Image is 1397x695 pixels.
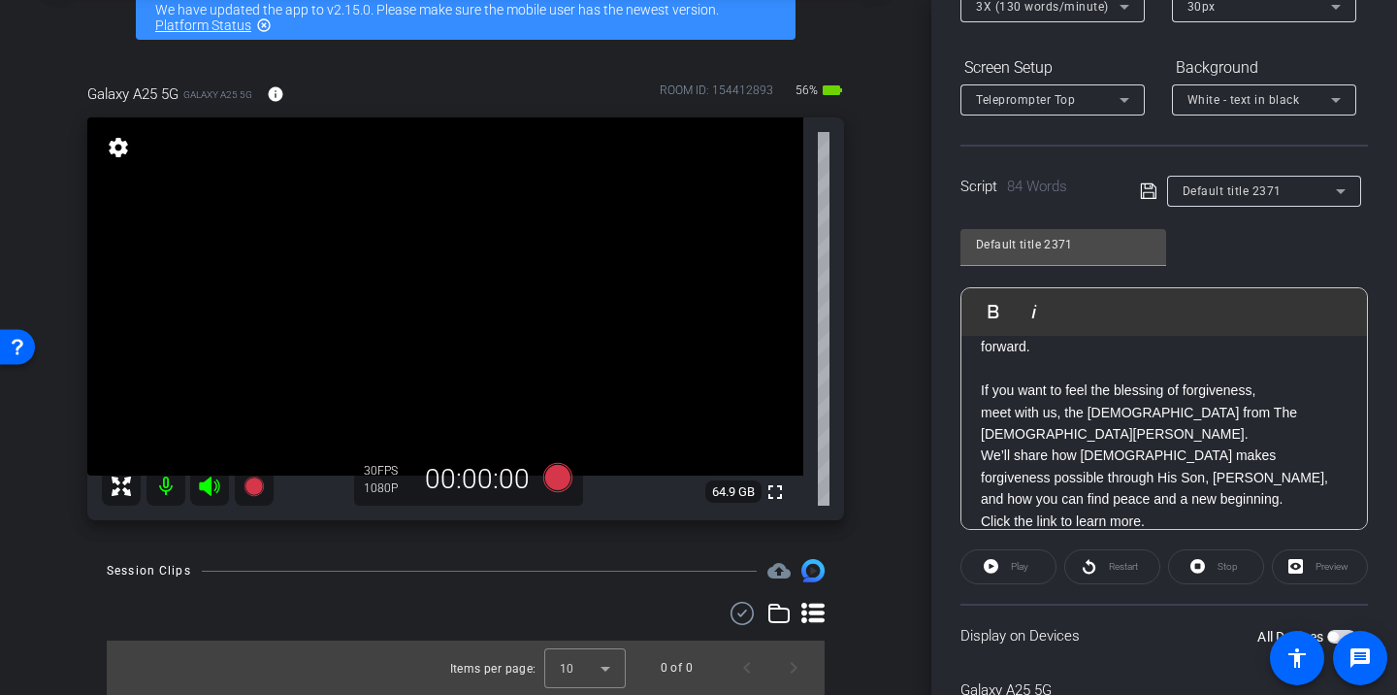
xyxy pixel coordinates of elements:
mat-icon: highlight_off [256,17,272,33]
button: Previous page [724,645,770,691]
div: Items per page: [450,659,536,678]
span: White - text in black [1187,93,1300,107]
button: Bold (⌘B) [975,292,1012,331]
mat-icon: cloud_upload [767,559,791,582]
span: 56% [793,75,821,106]
span: Teleprompter Top [976,93,1075,107]
div: Background [1172,51,1356,84]
mat-icon: fullscreen [763,480,787,504]
span: Default title 2371 [1183,184,1282,198]
mat-icon: settings [105,136,132,159]
div: ROOM ID: 154412893 [660,82,773,110]
mat-icon: battery_std [821,79,844,102]
a: Platform Status [155,17,251,33]
mat-icon: message [1348,646,1372,670]
div: 00:00:00 [412,463,542,496]
div: Script [960,176,1113,198]
span: 84 Words [1007,178,1067,195]
div: 0 of 0 [661,658,693,678]
input: Title [976,233,1151,256]
span: Destinations for your clips [767,559,791,582]
div: Screen Setup [960,51,1145,84]
div: 30 [364,463,412,479]
span: Galaxy A25 5G [183,87,252,102]
div: Display on Devices [960,604,1368,667]
div: 1080P [364,480,412,496]
label: All Devices [1257,627,1327,646]
img: Session clips [801,559,825,582]
div: Session Clips [107,561,191,580]
p: If you want to feel the blessing of forgiveness, meet with us, the [DEMOGRAPHIC_DATA] from The [D... [981,380,1348,532]
mat-icon: accessibility [1285,646,1309,670]
mat-icon: info [267,85,284,103]
span: Galaxy A25 5G [87,83,179,105]
span: 64.9 GB [705,480,762,504]
button: Next page [770,645,817,691]
span: FPS [377,464,398,478]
